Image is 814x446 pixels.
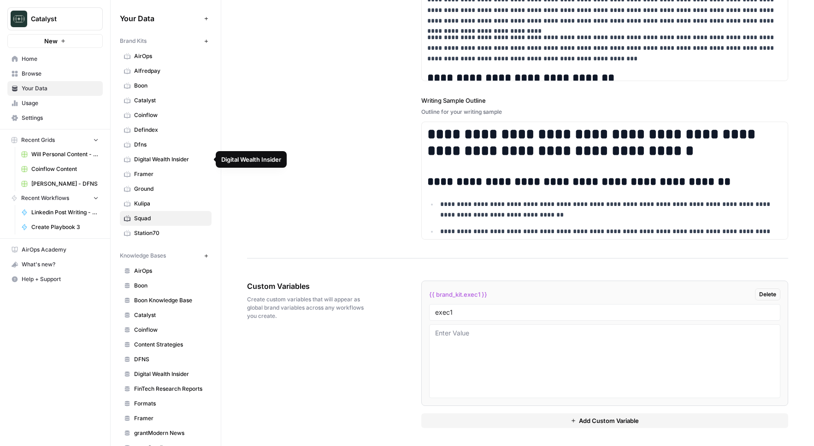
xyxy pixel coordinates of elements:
[134,370,207,378] span: Digital Wealth Insider
[120,108,212,123] a: Coinflow
[134,326,207,334] span: Coinflow
[22,99,99,107] span: Usage
[7,66,103,81] a: Browse
[134,385,207,393] span: FinTech Research Reports
[120,278,212,293] a: Boon
[134,340,207,349] span: Content Strategies
[7,96,103,111] a: Usage
[134,399,207,408] span: Formats
[22,70,99,78] span: Browse
[134,214,207,223] span: Squad
[120,93,212,108] a: Catalyst
[17,220,103,235] a: Create Playbook 3
[421,108,789,116] div: Outline for your writing sample
[134,296,207,305] span: Boon Knowledge Base
[120,323,212,337] a: Coinflow
[17,205,103,220] a: Linkedin Post Writing - [DATE]
[134,200,207,208] span: Kulipa
[120,137,212,152] a: Dfns
[21,136,55,144] span: Recent Grids
[120,396,212,411] a: Formats
[22,246,99,254] span: AirOps Academy
[44,36,58,46] span: New
[7,257,103,272] button: What's new?
[21,194,69,202] span: Recent Workflows
[120,152,212,167] a: Digital Wealth Insider
[22,275,99,283] span: Help + Support
[120,352,212,367] a: DFNS
[120,226,212,241] a: Station70
[134,267,207,275] span: AirOps
[134,141,207,149] span: Dfns
[120,264,212,278] a: AirOps
[759,290,776,299] span: Delete
[120,293,212,308] a: Boon Knowledge Base
[120,337,212,352] a: Content Strategies
[134,414,207,423] span: Framer
[134,229,207,237] span: Station70
[755,288,780,300] button: Delete
[7,7,103,30] button: Workspace: Catalyst
[134,52,207,60] span: AirOps
[134,355,207,364] span: DFNS
[421,96,789,105] label: Writing Sample Outline
[120,78,212,93] a: Boon
[134,82,207,90] span: Boon
[22,114,99,122] span: Settings
[17,162,103,176] a: Coinflow Content
[22,84,99,93] span: Your Data
[134,126,207,134] span: Defindex
[134,111,207,119] span: Coinflow
[134,282,207,290] span: Boon
[579,416,639,425] span: Add Custom Variable
[7,133,103,147] button: Recent Grids
[120,411,212,426] a: Framer
[31,165,99,173] span: Coinflow Content
[120,426,212,440] a: grantModern News
[120,308,212,323] a: Catalyst
[120,49,212,64] a: AirOps
[134,311,207,319] span: Catalyst
[120,367,212,381] a: Digital Wealth Insider
[17,147,103,162] a: Will Personal Content - [DATE]
[11,11,27,27] img: Catalyst Logo
[247,295,370,320] span: Create custom variables that will appear as global brand variables across any workflows you create.
[435,308,775,317] input: Variable Name
[429,290,487,299] span: {{ brand_kit.exec1 }}
[31,150,99,158] span: Will Personal Content - [DATE]
[31,180,99,188] span: [PERSON_NAME] - DFNS
[22,55,99,63] span: Home
[8,258,102,271] div: What's new?
[17,176,103,191] a: [PERSON_NAME] - DFNS
[120,167,212,182] a: Framer
[134,429,207,437] span: grantModern News
[7,81,103,96] a: Your Data
[7,52,103,66] a: Home
[31,14,87,23] span: Catalyst
[7,242,103,257] a: AirOps Academy
[31,223,99,231] span: Create Playbook 3
[247,281,370,292] span: Custom Variables
[120,64,212,78] a: Alfredpay
[120,182,212,196] a: Ground
[7,272,103,287] button: Help + Support
[120,196,212,211] a: Kulipa
[7,191,103,205] button: Recent Workflows
[134,155,207,164] span: Digital Wealth Insider
[31,208,99,217] span: Linkedin Post Writing - [DATE]
[134,67,207,75] span: Alfredpay
[134,170,207,178] span: Framer
[421,413,789,428] button: Add Custom Variable
[120,13,201,24] span: Your Data
[120,381,212,396] a: FinTech Research Reports
[120,37,147,45] span: Brand Kits
[7,111,103,125] a: Settings
[120,252,166,260] span: Knowledge Bases
[120,211,212,226] a: Squad
[134,185,207,193] span: Ground
[120,123,212,137] a: Defindex
[7,34,103,48] button: New
[134,96,207,105] span: Catalyst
